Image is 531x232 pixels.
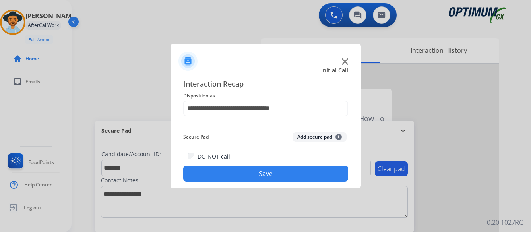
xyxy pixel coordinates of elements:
button: Save [183,166,348,182]
span: Initial Call [321,66,348,74]
label: DO NOT call [198,153,230,160]
span: Interaction Recap [183,78,348,91]
span: + [335,134,342,140]
span: Disposition as [183,91,348,101]
p: 0.20.1027RC [487,218,523,227]
img: contactIcon [178,52,198,71]
span: Secure Pad [183,132,209,142]
button: Add secure pad+ [293,132,347,142]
